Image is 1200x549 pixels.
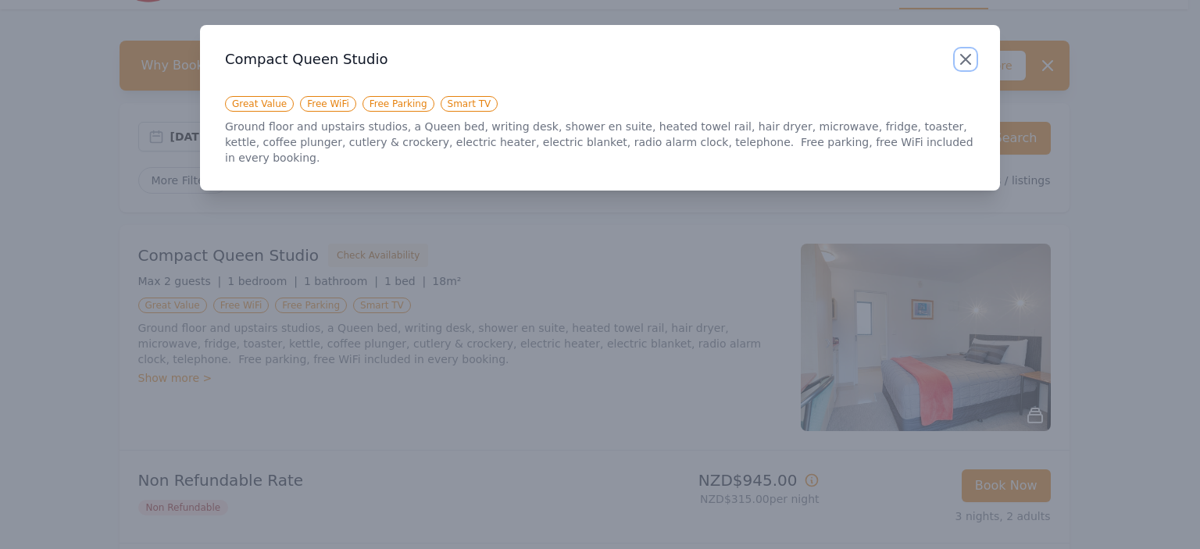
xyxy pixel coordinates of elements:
[225,50,975,69] h3: Compact Queen Studio
[225,96,294,112] span: Great Value
[225,119,975,166] p: Ground floor and upstairs studios, a Queen bed, writing desk, shower en suite, heated towel rail,...
[362,96,434,112] span: Free Parking
[441,96,498,112] span: Smart TV
[300,96,356,112] span: Free WiFi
